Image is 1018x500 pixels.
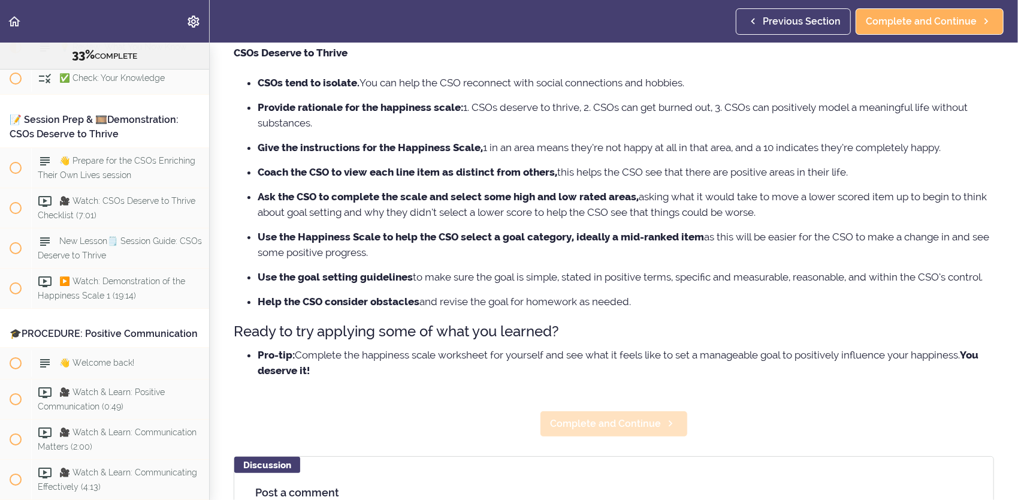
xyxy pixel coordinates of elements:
[736,8,851,35] a: Previous Section
[59,73,165,83] span: ✅ Check: Your Knowledge
[258,294,994,309] li: and revise the goal for homework as needed.
[258,100,994,131] li: 1. CSOs deserve to thrive, 2. CSOs can get burned out, 3. CSOs can positively model a meaningful ...
[234,321,994,341] h3: Ready to try applying some of what you learned?
[856,8,1004,35] a: Complete and Continue
[258,164,994,180] li: this helps the CSO see that there are positive areas in their life.
[258,269,994,285] li: to make sure the goal is simple, stated in positive terms, specific and measurable, reasonable, a...
[38,196,195,219] span: 🎥 Watch: CSOs Deserve to Thrive Checklist (7:01)
[234,457,300,473] div: Discussion
[38,427,197,451] span: 🎥 Watch & Learn: Communication Matters (2:00)
[15,47,194,63] div: COMPLETE
[258,349,978,376] strong: You deserve it!
[258,231,704,243] strong: Use the Happiness Scale to help the CSO select a goal category, ideally a mid-ranked item
[38,468,197,491] span: 🎥 Watch & Learn: Communicating Effectively (4:13)
[258,77,360,89] strong: CSOs tend to isolate.
[59,358,134,368] span: 👋 Welcome back!
[72,47,95,62] span: 33%
[258,271,413,283] strong: Use the goal setting guidelines
[255,487,972,499] h4: Post a comment
[38,387,165,411] span: 🎥 Watch & Learn: Positive Communication (0:49)
[7,14,22,29] svg: Back to course curriculum
[258,296,419,308] strong: Help the CSO consider obstacles
[258,101,463,113] strong: Provide rationale for the happiness scale:
[258,349,295,361] strong: Pro-tip:
[866,14,977,29] span: Complete and Continue
[186,14,201,29] svg: Settings Menu
[258,141,483,153] strong: Give the instructions for the Happiness Scale,
[763,14,841,29] span: Previous Section
[540,411,688,437] a: Complete and Continue
[38,156,195,179] span: 👋 Prepare for the CSOs Enriching Their Own Lives session
[38,276,185,300] span: ▶️ Watch: Demonstration of the Happiness Scale 1 (19:14)
[234,47,348,59] strong: CSOs Deserve to Thrive
[258,347,994,378] li: Complete the happiness scale worksheet for yourself and see what it feels like to set a manageabl...
[550,417,661,431] span: Complete and Continue
[258,140,994,155] li: 1 in an area means they’re not happy at all in that area, and a 10 indicates they’re completely h...
[258,191,639,203] strong: Ask the CSO to complete the scale and select some high and low rated areas,
[38,236,202,260] span: New Lesson🗒️ Session Guide: CSOs Deserve to Thrive
[258,75,994,91] li: You can help the CSO reconnect with social connections and hobbies.
[258,166,557,178] strong: Coach the CSO to view each line item as distinct from others,
[258,229,994,260] li: as this will be easier for the CSO to make a change in and see some positive progress.
[258,189,994,220] li: asking what it would take to move a lower scored item up to begin to think about goal setting and...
